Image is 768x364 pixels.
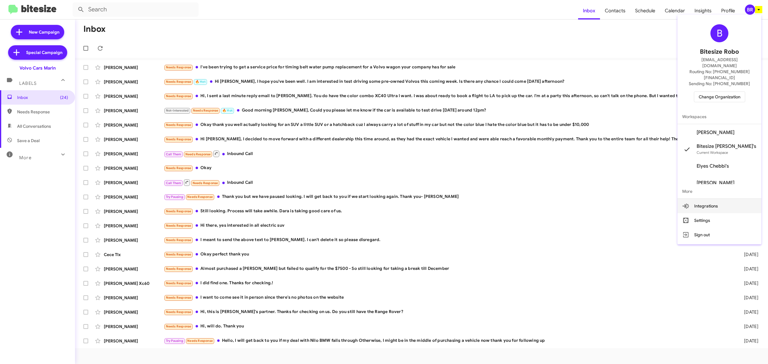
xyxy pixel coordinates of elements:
span: [PERSON_NAME] [697,130,734,136]
button: Change Organization [694,91,745,102]
button: Integrations [677,199,761,213]
span: Current Workspace [697,150,728,155]
span: Workspaces [677,109,761,124]
div: B [710,24,728,42]
span: [EMAIL_ADDRESS][DOMAIN_NAME] [685,57,754,69]
span: Bitesize [PERSON_NAME]'s [697,143,756,149]
span: Routing No: [PHONE_NUMBER][FINANCIAL_ID] [685,69,754,81]
button: Settings [677,213,761,228]
span: Bitesize Robo [700,47,739,57]
span: More [677,184,761,198]
button: Sign out [677,228,761,242]
span: Change Organization [699,92,740,102]
span: [PERSON_NAME] [697,180,734,186]
span: Sending No: [PHONE_NUMBER] [689,81,750,87]
span: Elyes Chebbi's [697,163,729,169]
